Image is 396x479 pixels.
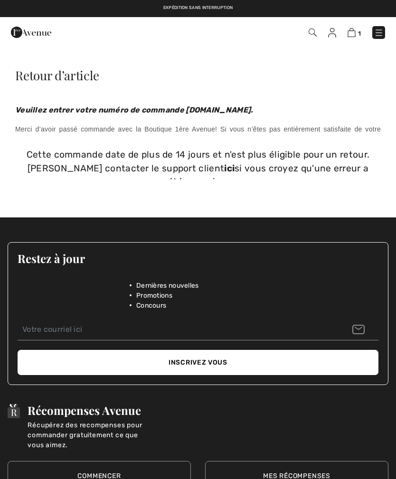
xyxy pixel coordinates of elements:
img: 1ère Avenue [11,23,51,42]
img: Menu [374,28,384,38]
img: Panier d'achat [348,28,356,37]
button: Inscrivez vous [18,350,378,375]
h3: Récompenses Avenue [28,404,170,416]
span: 1 [358,30,361,37]
input: Votre courriel ici [18,319,378,340]
em: Veuillez entrer votre numéro de commande [DOMAIN_NAME]. [15,105,254,114]
span: Concours [136,301,166,310]
h1: Retour d’article [15,69,381,82]
img: Mes infos [328,28,336,38]
img: Récompenses Avenue [8,404,20,418]
p: Récupérez des recompenses pour commander gratuitement ce que vous aimez. [28,420,170,450]
a: 1ère Avenue [11,27,51,36]
div: Cette commande date de plus de 14 jours et n'est plus éligible pour un retour. [PERSON_NAME] cont... [15,133,381,204]
h3: Restez à jour [18,252,378,264]
img: Recherche [309,28,317,37]
span: Merci d’avoir passé commande avec la Boutique 1ère Avenue! Si vous n’êtes pas entièrement satisfa... [15,125,381,156]
span: Promotions [136,291,172,301]
a: 1 [348,27,361,38]
a: ici [224,163,235,174]
span: Dernières nouvelles [136,281,199,291]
